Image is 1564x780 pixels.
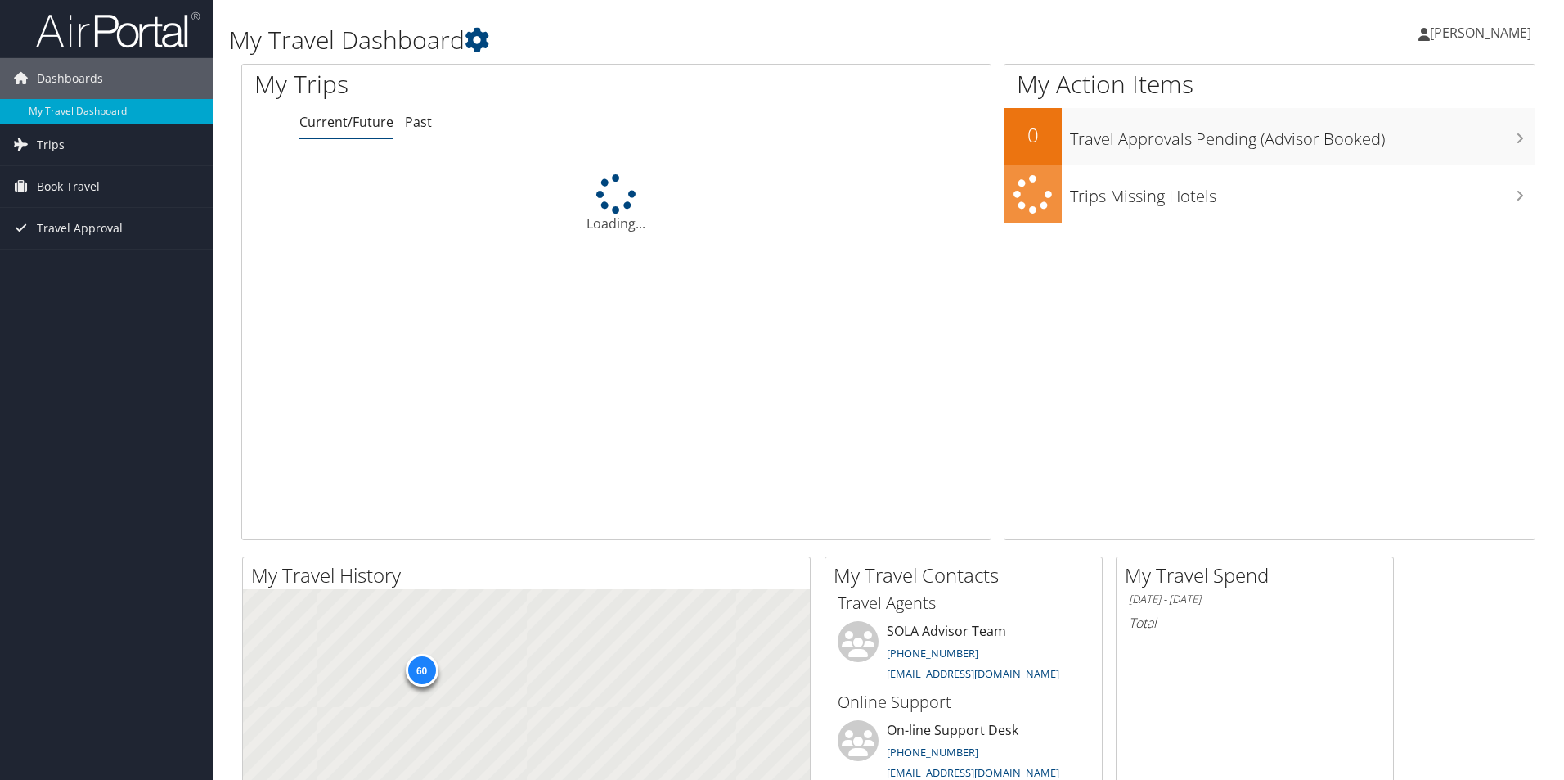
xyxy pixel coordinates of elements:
[1070,177,1535,208] h3: Trips Missing Hotels
[887,646,978,661] a: [PHONE_NUMBER]
[838,592,1090,615] h3: Travel Agents
[887,745,978,760] a: [PHONE_NUMBER]
[299,113,393,131] a: Current/Future
[37,124,65,165] span: Trips
[1418,8,1548,57] a: [PERSON_NAME]
[37,58,103,99] span: Dashboards
[887,765,1059,780] a: [EMAIL_ADDRESS][DOMAIN_NAME]
[37,208,123,249] span: Travel Approval
[1004,108,1535,165] a: 0Travel Approvals Pending (Advisor Booked)
[838,691,1090,714] h3: Online Support
[405,113,432,131] a: Past
[37,166,100,207] span: Book Travel
[1129,614,1381,632] h6: Total
[1125,561,1393,589] h2: My Travel Spend
[834,561,1102,589] h2: My Travel Contacts
[1004,121,1062,149] h2: 0
[1070,119,1535,151] h3: Travel Approvals Pending (Advisor Booked)
[887,666,1059,681] a: [EMAIL_ADDRESS][DOMAIN_NAME]
[1004,165,1535,223] a: Trips Missing Hotels
[254,67,667,101] h1: My Trips
[1430,24,1531,42] span: [PERSON_NAME]
[251,561,810,589] h2: My Travel History
[1129,592,1381,607] h6: [DATE] - [DATE]
[242,174,991,233] div: Loading...
[829,621,1098,688] li: SOLA Advisor Team
[1004,67,1535,101] h1: My Action Items
[405,654,438,687] div: 60
[229,23,1108,57] h1: My Travel Dashboard
[36,11,200,49] img: airportal-logo.png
